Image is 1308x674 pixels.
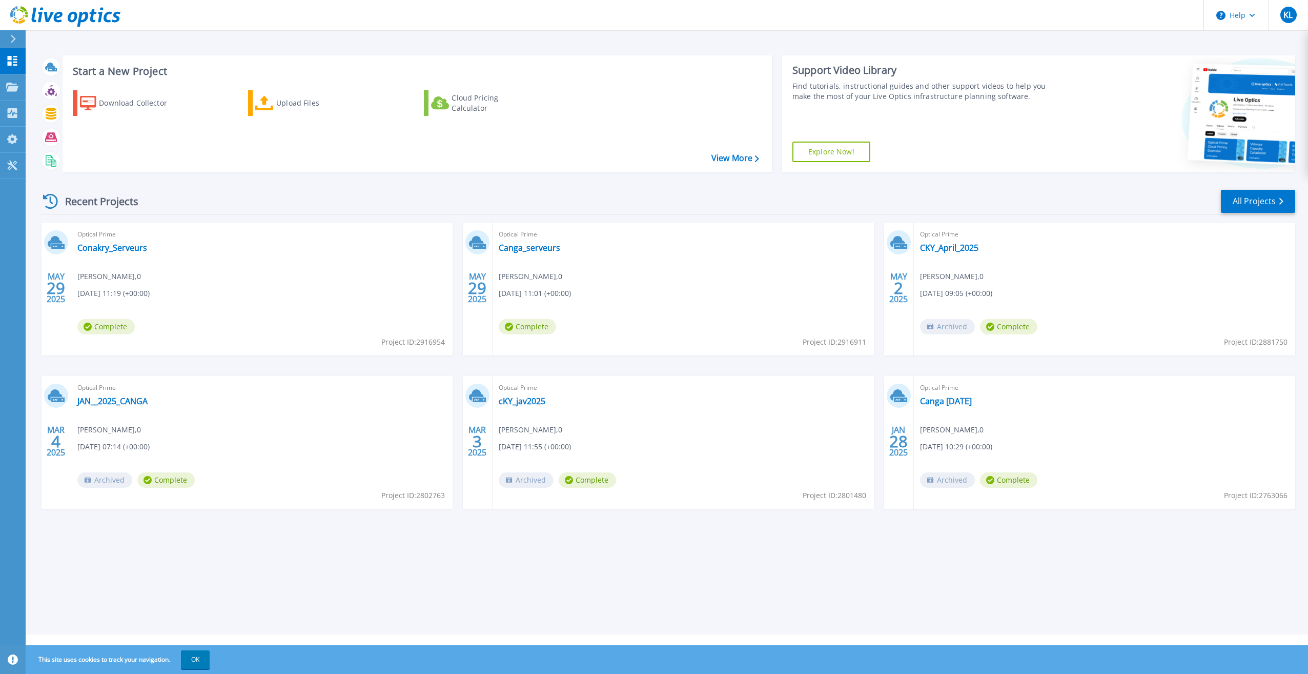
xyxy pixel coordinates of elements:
[468,284,486,292] span: 29
[47,284,65,292] span: 29
[499,382,868,393] span: Optical Prime
[77,472,132,488] span: Archived
[920,271,984,282] span: [PERSON_NAME] , 0
[137,472,195,488] span: Complete
[792,64,1057,77] div: Support Video Library
[889,437,908,446] span: 28
[276,93,358,113] div: Upload Files
[499,271,562,282] span: [PERSON_NAME] , 0
[77,441,150,452] span: [DATE] 07:14 (+00:00)
[1221,190,1295,213] a: All Projects
[77,243,147,253] a: Conakry_Serveurs
[889,269,908,307] div: MAY 2025
[920,441,992,452] span: [DATE] 10:29 (+00:00)
[181,650,210,669] button: OK
[499,288,571,299] span: [DATE] 11:01 (+00:00)
[51,437,60,446] span: 4
[803,490,866,501] span: Project ID: 2801480
[424,90,538,116] a: Cloud Pricing Calculator
[499,396,545,406] a: cKY_jav2025
[980,472,1037,488] span: Complete
[77,288,150,299] span: [DATE] 11:19 (+00:00)
[920,424,984,435] span: [PERSON_NAME] , 0
[473,437,482,446] span: 3
[559,472,616,488] span: Complete
[499,243,560,253] a: Canga_serveurs
[77,229,446,240] span: Optical Prime
[499,441,571,452] span: [DATE] 11:55 (+00:00)
[381,490,445,501] span: Project ID: 2802763
[77,271,141,282] span: [PERSON_NAME] , 0
[499,319,556,334] span: Complete
[46,269,66,307] div: MAY 2025
[792,81,1057,102] div: Find tutorials, instructional guides and other support videos to help you make the most of your L...
[73,90,187,116] a: Download Collector
[499,472,554,488] span: Archived
[467,269,487,307] div: MAY 2025
[920,243,978,253] a: CKY_April_2025
[980,319,1037,334] span: Complete
[77,319,135,334] span: Complete
[920,288,992,299] span: [DATE] 09:05 (+00:00)
[920,382,1289,393] span: Optical Prime
[499,424,562,435] span: [PERSON_NAME] , 0
[711,153,759,163] a: View More
[1224,336,1287,348] span: Project ID: 2881750
[920,396,972,406] a: Canga [DATE]
[452,93,534,113] div: Cloud Pricing Calculator
[499,229,868,240] span: Optical Prime
[73,66,759,77] h3: Start a New Project
[1224,490,1287,501] span: Project ID: 2763066
[920,229,1289,240] span: Optical Prime
[28,650,210,669] span: This site uses cookies to track your navigation.
[248,90,362,116] a: Upload Files
[1283,11,1293,19] span: KL
[39,189,152,214] div: Recent Projects
[77,382,446,393] span: Optical Prime
[792,142,870,162] a: Explore Now!
[46,423,66,460] div: MAR 2025
[803,336,866,348] span: Project ID: 2916911
[99,93,181,113] div: Download Collector
[77,396,148,406] a: JAN__2025_CANGA
[920,472,975,488] span: Archived
[889,423,908,460] div: JAN 2025
[894,284,903,292] span: 2
[381,336,445,348] span: Project ID: 2916954
[77,424,141,435] span: [PERSON_NAME] , 0
[467,423,487,460] div: MAR 2025
[920,319,975,334] span: Archived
